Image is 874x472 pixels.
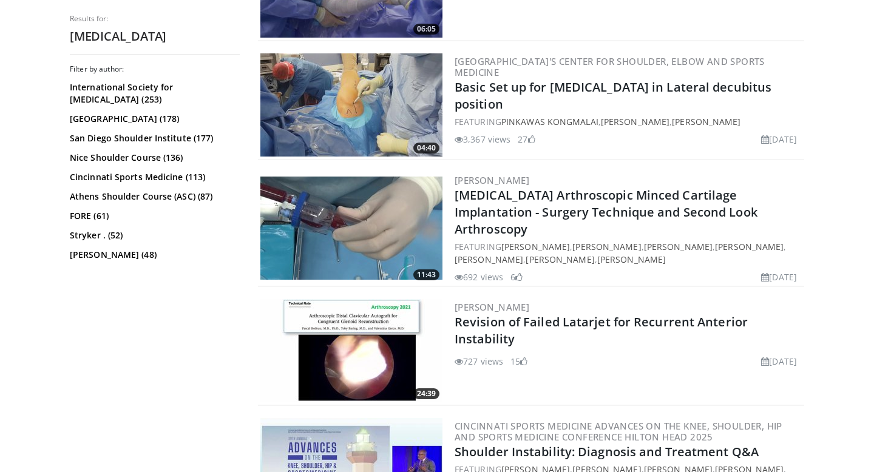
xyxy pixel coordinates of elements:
a: Nice Shoulder Course (136) [70,152,237,164]
img: 643c2f95-5fb7-4e95-a5e4-b7a13d625263.300x170_q85_crop-smart_upscale.jpg [260,177,442,280]
a: 24:39 [260,299,442,402]
p: Results for: [70,14,240,24]
li: 3,367 views [455,133,510,146]
li: 727 views [455,355,503,368]
img: 24ab67c3-3121-48f5-9da0-046514e47ee9.300x170_q85_crop-smart_upscale.jpg [260,53,442,157]
a: Basic Set up for [MEDICAL_DATA] in Lateral decubitus position [455,79,771,112]
div: FEATURING , , [455,115,802,128]
a: 11:43 [260,177,442,280]
a: [PERSON_NAME] (48) [70,249,237,261]
li: [DATE] [761,271,797,283]
a: [PERSON_NAME] [501,241,570,252]
span: 04:40 [413,143,439,153]
span: 06:05 [413,24,439,35]
li: 6 [510,271,523,283]
a: FORE (61) [70,210,237,222]
a: [GEOGRAPHIC_DATA]'s Center for Shoulder, Elbow and Sports Medicine [455,55,765,78]
h3: Filter by author: [70,64,240,74]
a: [PERSON_NAME] [672,116,740,127]
a: [PERSON_NAME] [455,254,523,265]
li: [DATE] [761,133,797,146]
a: [PERSON_NAME] [455,301,529,313]
a: 04:40 [260,53,442,157]
li: [DATE] [761,355,797,368]
a: [PERSON_NAME] [572,241,641,252]
span: 24:39 [413,388,439,399]
a: [PERSON_NAME] [715,241,784,252]
a: Athens Shoulder Course (ASC) (87) [70,190,237,203]
li: 15 [510,355,527,368]
a: [PERSON_NAME] [644,241,713,252]
a: Stryker . (52) [70,229,237,241]
a: International Society for [MEDICAL_DATA] (253) [70,81,237,106]
h2: [MEDICAL_DATA] [70,29,240,44]
li: 692 views [455,271,503,283]
li: 27 [518,133,535,146]
a: Pinkawas Kongmalai [501,116,598,127]
a: [GEOGRAPHIC_DATA] (178) [70,113,237,125]
a: San Diego Shoulder Institute (177) [70,132,237,144]
a: Revision of Failed Latarjet for Recurrent Anterior Instability [455,314,748,347]
a: [PERSON_NAME] [455,174,529,186]
a: [PERSON_NAME] [526,254,594,265]
span: 11:43 [413,269,439,280]
a: [PERSON_NAME] [601,116,669,127]
a: Cincinnati Sports Medicine Advances on the Knee, Shoulder, Hip and Sports Medicine Conference Hil... [455,420,782,443]
a: [MEDICAL_DATA] Arthroscopic Minced Cartilage Implantation - Surgery Technique and Second Look Art... [455,187,757,237]
div: FEATURING , , , , , , [455,240,802,266]
a: Cincinnati Sports Medicine (113) [70,171,237,183]
a: Shoulder Instability: Diagnosis and Treatment Q&A [455,443,759,460]
a: [PERSON_NAME] [597,254,666,265]
img: fe1da2ac-d6e6-4102-9af2-ada21d2bbff8.300x170_q85_crop-smart_upscale.jpg [260,299,442,402]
